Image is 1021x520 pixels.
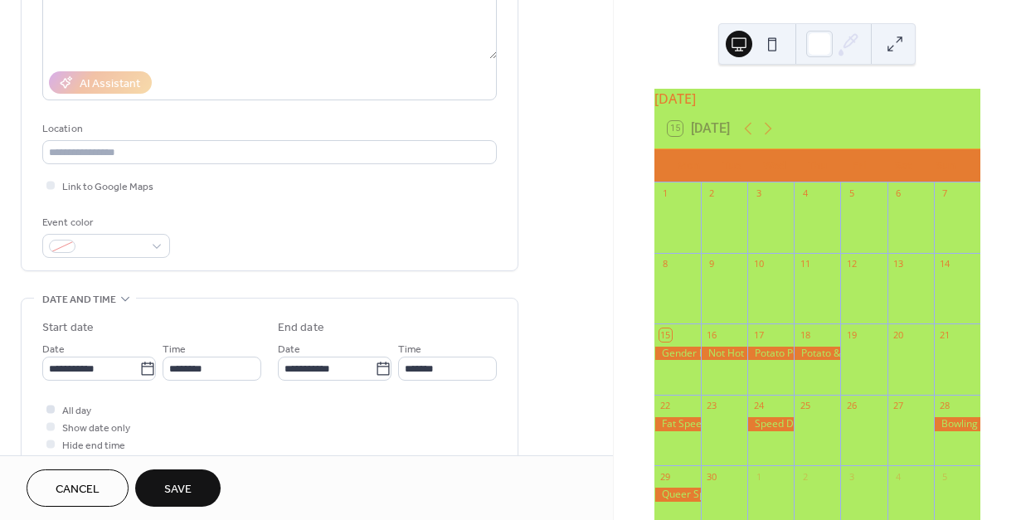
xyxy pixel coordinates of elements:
div: 12 [845,258,858,270]
div: Wed [753,149,796,182]
span: Show date only [62,420,130,437]
div: 11 [799,258,811,270]
div: 5 [939,470,951,483]
div: 3 [845,470,858,483]
div: Fri [839,149,882,182]
div: Location [42,120,493,138]
div: Gender Non Conforming Speed Dating [654,347,701,361]
span: Link to Google Maps [62,178,153,196]
div: 15 [659,328,672,341]
div: 3 [752,187,765,200]
div: 9 [706,258,718,270]
div: 8 [659,258,672,270]
div: 1 [752,470,765,483]
button: Save [135,469,221,507]
div: [DATE] [654,89,980,109]
div: 27 [892,400,905,412]
div: 14 [939,258,951,270]
span: Date and time [42,291,116,309]
div: 20 [892,328,905,341]
div: Bowling For Potato Soup [934,417,980,431]
div: Mon [668,149,711,182]
div: Tue [710,149,753,182]
div: 23 [706,400,718,412]
div: 4 [799,187,811,200]
div: Sun [924,149,967,182]
span: Date [42,341,65,358]
div: 2 [799,470,811,483]
div: Potato POTAHTO [747,347,794,361]
div: 18 [799,328,811,341]
div: 21 [939,328,951,341]
div: Not Hot [701,347,747,361]
div: Thu [795,149,839,182]
div: 1 [659,187,672,200]
div: 2 [706,187,718,200]
div: 10 [752,258,765,270]
div: 22 [659,400,672,412]
div: Event color [42,214,167,231]
div: Sat [882,149,925,182]
span: Cancel [56,481,100,498]
button: Cancel [27,469,129,507]
div: Queer Speed Dating [654,488,701,502]
span: Hide end time [62,437,125,454]
div: 17 [752,328,765,341]
div: 30 [706,470,718,483]
div: 19 [845,328,858,341]
div: 5 [845,187,858,200]
div: 6 [892,187,905,200]
div: Start date [42,319,94,337]
div: 25 [799,400,811,412]
span: Save [164,481,192,498]
div: Speed Dating [747,417,794,431]
div: 24 [752,400,765,412]
div: 16 [706,328,718,341]
div: 26 [845,400,858,412]
div: 4 [892,470,905,483]
div: 13 [892,258,905,270]
div: Potato & Cookies Queer Mixer [794,347,840,361]
div: 29 [659,470,672,483]
div: Fat Speed Dating [654,417,701,431]
div: End date [278,319,324,337]
div: 7 [939,187,951,200]
span: Time [163,341,186,358]
span: All day [62,402,91,420]
span: Time [398,341,421,358]
span: Date [278,341,300,358]
div: 28 [939,400,951,412]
